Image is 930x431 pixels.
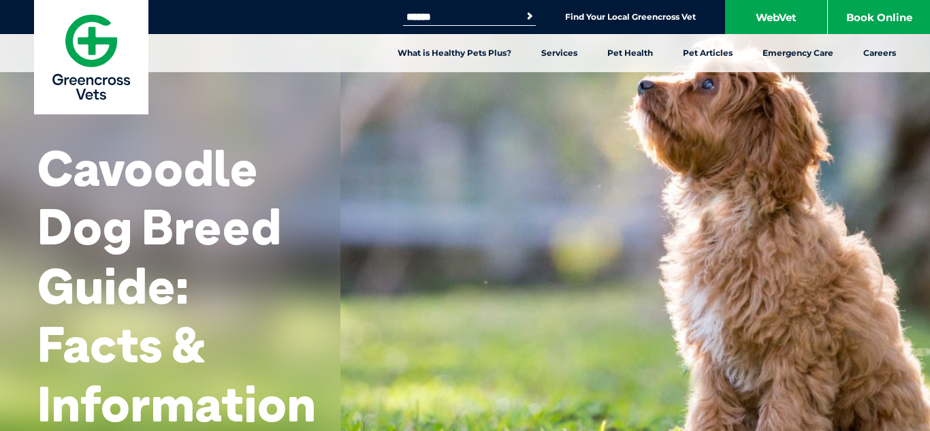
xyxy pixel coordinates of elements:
[383,34,526,72] a: What is Healthy Pets Plus?
[848,34,911,72] a: Careers
[592,34,668,72] a: Pet Health
[565,12,696,22] a: Find Your Local Greencross Vet
[748,34,848,72] a: Emergency Care
[668,34,748,72] a: Pet Articles
[523,10,536,23] button: Search
[526,34,592,72] a: Services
